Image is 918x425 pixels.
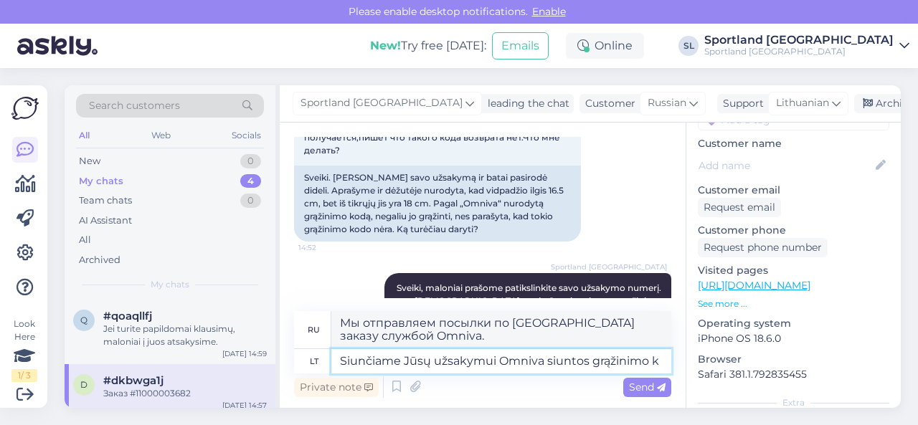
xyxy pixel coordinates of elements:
[222,348,267,359] div: [DATE] 14:59
[698,297,889,310] p: See more ...
[698,263,889,278] p: Visited pages
[294,166,581,242] div: Sveiki. [PERSON_NAME] savo užsakymą ir batai pasirodė dideli. Aprašyme ir dėžutėje nurodyta, kad ...
[80,315,87,325] span: q
[551,262,667,272] span: Sportland [GEOGRAPHIC_DATA]
[704,34,909,57] a: Sportland [GEOGRAPHIC_DATA]Sportland [GEOGRAPHIC_DATA]
[103,310,152,323] span: #qoaqllfj
[331,349,671,373] textarea: Siunčiame Jūsų užsakymui Omniva siuntos grąžinimo
[397,282,663,319] span: Sveiki, maloniai prašome patikslinkite savo užsakymo numerį. [DEMOGRAPHIC_DATA] naują Omniva siun...
[331,311,671,348] textarea: Мы отправляем посылки по [GEOGRAPHIC_DATA] заказу службой Omniva.
[776,95,829,111] span: Lithuanian
[678,36,699,56] div: SL
[103,323,267,348] div: Jei turite papildomai klausimų, maloniai į juos atsakysime.
[482,96,569,111] div: leading the chat
[79,154,100,168] div: New
[240,174,261,188] div: 4
[717,96,764,111] div: Support
[492,32,549,59] button: Emails
[698,367,889,382] p: Safari 381.1.792835455
[566,33,644,59] div: Online
[698,136,889,151] p: Customer name
[89,98,180,113] span: Search customers
[698,238,828,257] div: Request phone number
[11,97,39,120] img: Askly Logo
[698,316,889,331] p: Operating system
[148,126,174,145] div: Web
[698,279,810,292] a: [URL][DOMAIN_NAME]
[229,126,264,145] div: Socials
[79,253,120,267] div: Archived
[310,349,318,373] div: lt
[699,158,873,173] input: Add name
[240,194,261,208] div: 0
[370,39,401,52] b: New!
[79,214,132,228] div: AI Assistant
[308,317,320,342] div: ru
[698,396,889,409] div: Extra
[579,96,635,111] div: Customer
[629,381,666,393] span: Send
[648,95,686,111] span: Russian
[704,46,894,57] div: Sportland [GEOGRAPHIC_DATA]
[103,374,164,387] span: #dkbwga1j
[698,198,781,217] div: Request email
[698,183,889,198] p: Customer email
[151,278,189,291] span: My chats
[79,194,132,208] div: Team chats
[240,154,261,168] div: 0
[11,317,37,382] div: Look Here
[528,5,570,18] span: Enable
[79,174,123,188] div: My chats
[370,37,486,54] div: Try free [DATE]:
[698,352,889,367] p: Browser
[76,126,93,145] div: All
[103,387,267,400] div: Заказ #11000003682
[79,233,91,247] div: All
[698,331,889,346] p: iPhone OS 18.6.0
[704,34,894,46] div: Sportland [GEOGRAPHIC_DATA]
[298,242,352,253] span: 14:52
[294,378,379,397] div: Private note
[301,95,463,111] span: Sportland [GEOGRAPHIC_DATA]
[80,379,87,390] span: d
[11,369,37,382] div: 1 / 3
[222,400,267,411] div: [DATE] 14:57
[698,223,889,238] p: Customer phone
